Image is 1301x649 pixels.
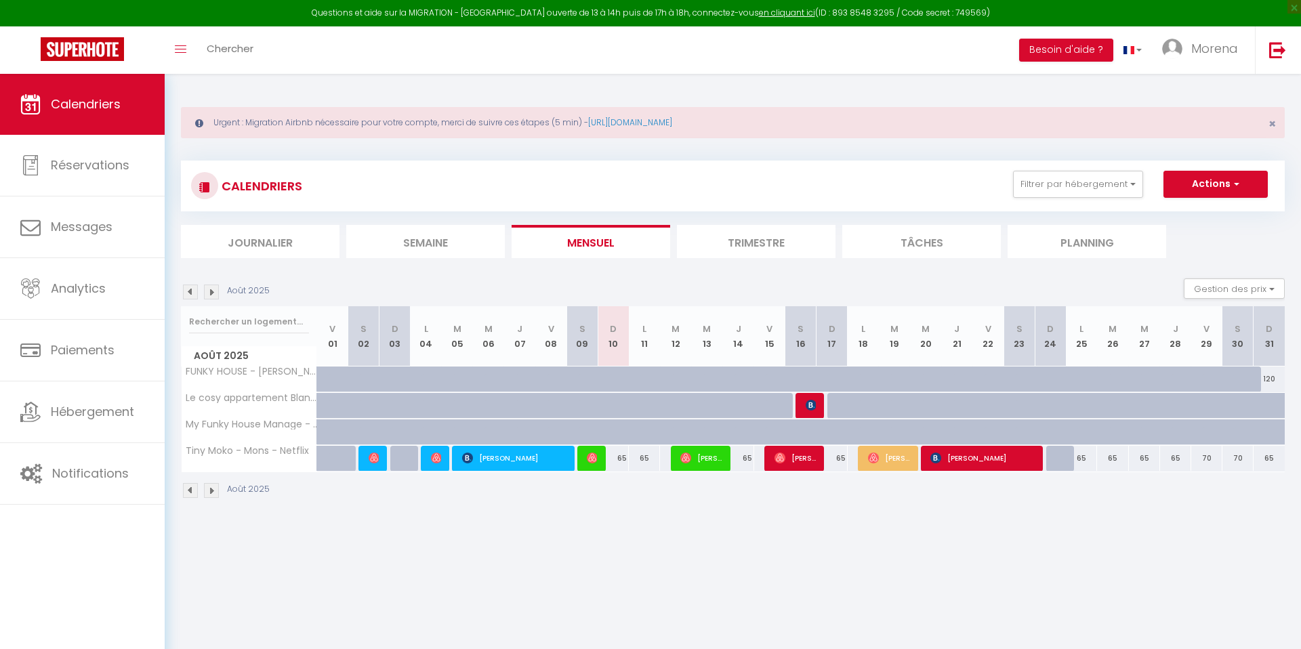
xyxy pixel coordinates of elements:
abbr: L [424,322,428,335]
abbr: S [798,322,804,335]
h3: CALENDRIERS [218,171,302,201]
span: [PERSON_NAME] [775,445,816,471]
li: Tâches [842,225,1001,258]
th: 28 [1160,306,1191,367]
abbr: J [954,322,959,335]
span: My Funky House Manage - Jacuzzi - Sauna - Switch [184,419,319,430]
abbr: M [890,322,899,335]
abbr: L [642,322,646,335]
th: 11 [629,306,660,367]
abbr: M [1109,322,1117,335]
span: [PERSON_NAME] [587,445,597,471]
th: 24 [1035,306,1066,367]
th: 30 [1222,306,1254,367]
th: 06 [473,306,504,367]
div: 65 [1097,446,1128,471]
span: [PERSON_NAME] [431,445,441,471]
abbr: L [861,322,865,335]
abbr: L [1079,322,1083,335]
abbr: D [829,322,835,335]
span: Chercher [207,41,253,56]
abbr: V [985,322,991,335]
span: Le cosy appartement Blankenberge [184,393,319,403]
div: 65 [817,446,848,471]
th: 16 [785,306,817,367]
abbr: D [1047,322,1054,335]
li: Planning [1008,225,1166,258]
div: Urgent : Migration Airbnb nécessaire pour votre compte, merci de suivre ces étapes (5 min) - [181,107,1285,138]
iframe: LiveChat chat widget [1244,592,1301,649]
th: 14 [723,306,754,367]
abbr: M [484,322,493,335]
abbr: J [1173,322,1178,335]
th: 07 [504,306,535,367]
div: 70 [1191,446,1222,471]
span: Tiny Moko - Mons - Netflix [184,446,309,456]
span: Messages [51,218,112,235]
span: Calendriers [51,96,121,112]
span: [PERSON_NAME] [369,445,379,471]
a: ... Morena [1152,26,1255,74]
span: Paiements [51,341,115,358]
abbr: V [1203,322,1210,335]
th: 05 [442,306,473,367]
a: [URL][DOMAIN_NAME] [588,117,672,128]
th: 04 [411,306,442,367]
abbr: D [1266,322,1273,335]
th: 19 [879,306,910,367]
input: Rechercher un logement... [189,310,309,334]
th: 21 [941,306,972,367]
div: 65 [1160,446,1191,471]
abbr: D [392,322,398,335]
span: FUNKY HOUSE - [PERSON_NAME]*Billard*Home cinéma*Nintendo [184,367,319,377]
button: Close [1268,118,1276,130]
th: 09 [566,306,598,367]
th: 20 [910,306,941,367]
th: 23 [1004,306,1035,367]
abbr: S [360,322,367,335]
span: [PERSON_NAME] [868,445,909,471]
abbr: M [922,322,930,335]
img: logout [1269,41,1286,58]
abbr: V [329,322,335,335]
div: 65 [1129,446,1160,471]
img: ... [1162,39,1182,59]
li: Semaine [346,225,505,258]
th: 15 [754,306,785,367]
abbr: S [1235,322,1241,335]
button: Actions [1163,171,1268,198]
abbr: M [1140,322,1149,335]
abbr: V [766,322,772,335]
div: 65 [1254,446,1285,471]
abbr: M [453,322,461,335]
div: 70 [1222,446,1254,471]
button: Besoin d'aide ? [1019,39,1113,62]
abbr: S [579,322,585,335]
li: Mensuel [512,225,670,258]
abbr: V [548,322,554,335]
span: [PERSON_NAME] [806,392,816,418]
div: 65 [723,446,754,471]
img: Super Booking [41,37,124,61]
div: 65 [1066,446,1097,471]
th: 26 [1097,306,1128,367]
abbr: M [672,322,680,335]
span: Réservations [51,156,129,173]
th: 25 [1066,306,1097,367]
abbr: J [517,322,522,335]
th: 03 [379,306,411,367]
span: Août 2025 [182,346,316,366]
th: 27 [1129,306,1160,367]
div: 65 [598,446,629,471]
th: 22 [972,306,1004,367]
th: 31 [1254,306,1285,367]
span: [PERSON_NAME] [462,445,566,471]
span: [PERSON_NAME] [680,445,722,471]
li: Trimestre [677,225,835,258]
th: 13 [691,306,722,367]
th: 01 [317,306,348,367]
th: 10 [598,306,629,367]
th: 02 [348,306,379,367]
p: Août 2025 [227,483,270,496]
th: 17 [817,306,848,367]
